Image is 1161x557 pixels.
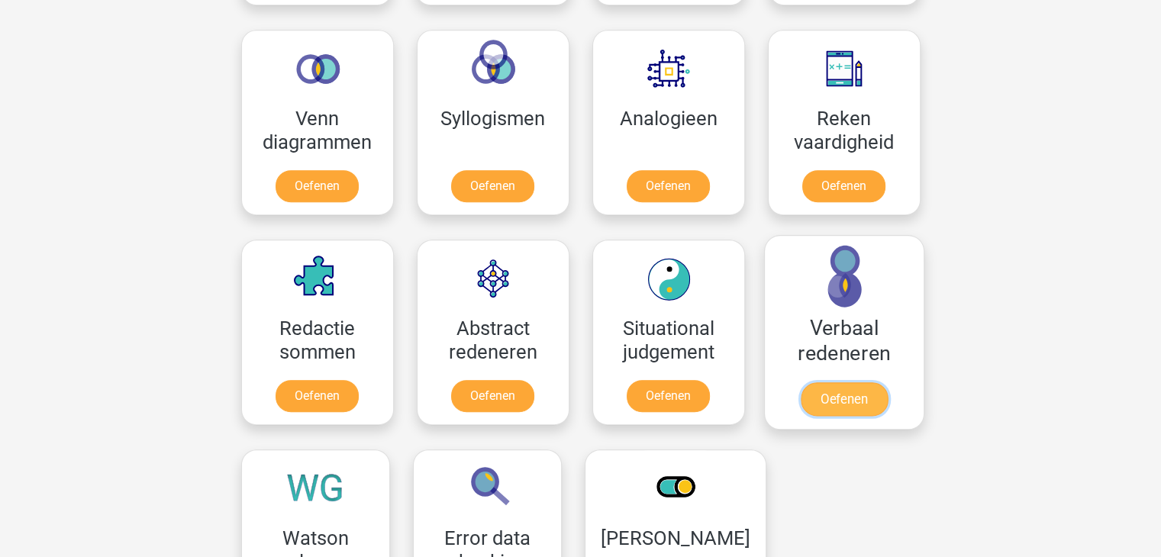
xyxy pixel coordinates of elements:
a: Oefenen [276,380,359,412]
a: Oefenen [800,382,887,416]
a: Oefenen [451,170,534,202]
a: Oefenen [627,170,710,202]
a: Oefenen [276,170,359,202]
a: Oefenen [627,380,710,412]
a: Oefenen [802,170,885,202]
a: Oefenen [451,380,534,412]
